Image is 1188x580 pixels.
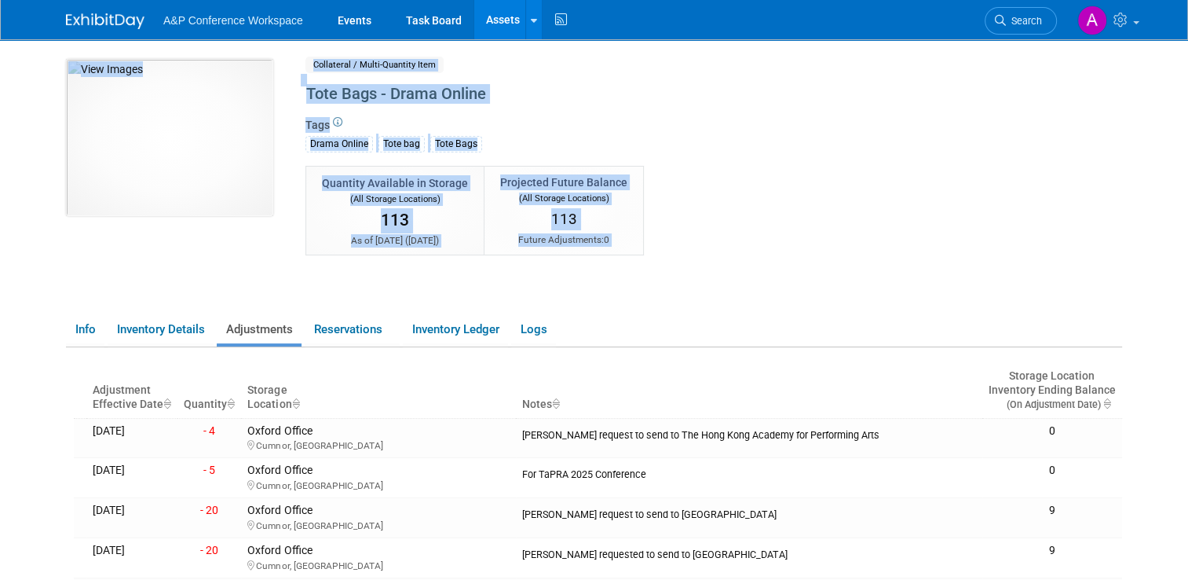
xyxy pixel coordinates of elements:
[522,464,975,481] div: For TaPRA 2025 Conference
[86,363,177,418] th: Adjustment Effective Date : activate to sort column ascending
[86,458,177,498] td: [DATE]
[322,191,468,206] div: (All Storage Locations)
[247,544,510,572] div: Oxford Office
[381,211,409,229] span: 113
[604,234,609,245] span: 0
[511,316,556,343] a: Logs
[86,538,177,578] td: [DATE]
[247,438,510,452] div: Cumnor, [GEOGRAPHIC_DATA]
[378,136,425,152] div: Tote bag
[322,175,468,191] div: Quantity Available in Storage
[305,117,1002,163] div: Tags
[177,363,241,418] th: Quantity : activate to sort column ascending
[203,424,215,437] span: - 4
[500,233,627,247] div: Future Adjustments:
[200,504,218,516] span: - 20
[301,80,1002,108] div: Tote Bags - Drama Online
[247,464,510,492] div: Oxford Office
[247,504,510,532] div: Oxford Office
[982,363,1122,418] th: Storage LocationInventory Ending Balance (On Adjustment Date) : activate to sort column ascending
[516,363,981,418] th: Notes : activate to sort column ascending
[66,59,273,216] img: View Images
[322,234,468,248] div: As of [DATE] ( )
[500,190,627,205] div: (All Storage Locations)
[522,424,975,442] div: [PERSON_NAME] request to send to The Hong Kong Academy for Performing Arts
[66,316,104,343] a: Info
[305,136,373,152] div: Drama Online
[247,424,510,453] div: Oxford Office
[522,544,975,561] div: [PERSON_NAME] requested to send to [GEOGRAPHIC_DATA]
[430,136,482,152] div: Tote Bags
[247,558,510,572] div: Cumnor, [GEOGRAPHIC_DATA]
[993,398,1101,410] span: (On Adjustment Date)
[1077,6,1107,35] img: Anna Roberts
[241,363,516,418] th: Storage Location : activate to sort column ascending
[203,464,215,476] span: - 5
[247,518,510,532] div: Cumnor, [GEOGRAPHIC_DATA]
[86,498,177,538] td: [DATE]
[200,544,218,556] span: - 20
[989,424,1116,439] div: 0
[305,57,444,73] span: Collateral / Multi-Quantity Item
[408,235,436,246] span: [DATE]
[217,316,302,343] a: Adjustments
[522,504,975,521] div: [PERSON_NAME] request to send to [GEOGRAPHIC_DATA]
[66,13,144,29] img: ExhibitDay
[86,418,177,458] td: [DATE]
[500,174,627,190] div: Projected Future Balance
[989,464,1116,478] div: 0
[1006,15,1042,27] span: Search
[551,210,577,228] span: 113
[989,504,1116,518] div: 9
[247,478,510,492] div: Cumnor, [GEOGRAPHIC_DATA]
[403,316,508,343] a: Inventory Ledger
[163,14,303,27] span: A&P Conference Workspace
[108,316,214,343] a: Inventory Details
[989,544,1116,558] div: 9
[985,7,1057,35] a: Search
[305,316,400,343] a: Reservations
